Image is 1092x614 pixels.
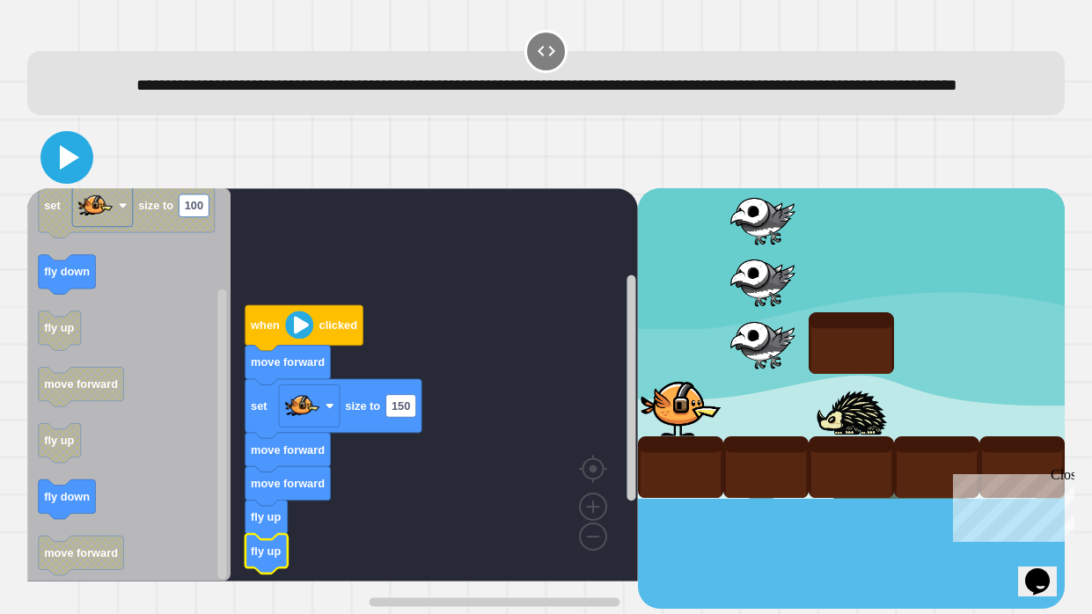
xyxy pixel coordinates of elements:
text: fly up [251,510,281,523]
text: fly down [44,490,90,503]
div: Chat with us now!Close [7,7,121,112]
text: size to [345,399,380,413]
text: move forward [251,477,325,490]
text: set [44,199,61,212]
text: when [250,318,280,332]
text: fly up [44,321,74,334]
text: 100 [185,199,203,212]
text: move forward [251,355,325,369]
text: fly up [44,434,74,447]
text: move forward [251,442,325,456]
text: move forward [44,546,118,559]
iframe: chat widget [1018,544,1074,596]
text: fly down [44,265,90,278]
text: fly up [251,544,281,557]
text: size to [138,199,173,212]
text: set [251,399,268,413]
div: Blockly Workspace [27,188,638,609]
text: clicked [319,318,357,332]
iframe: chat widget [946,467,1074,542]
text: 150 [392,399,410,413]
text: move forward [44,377,118,391]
